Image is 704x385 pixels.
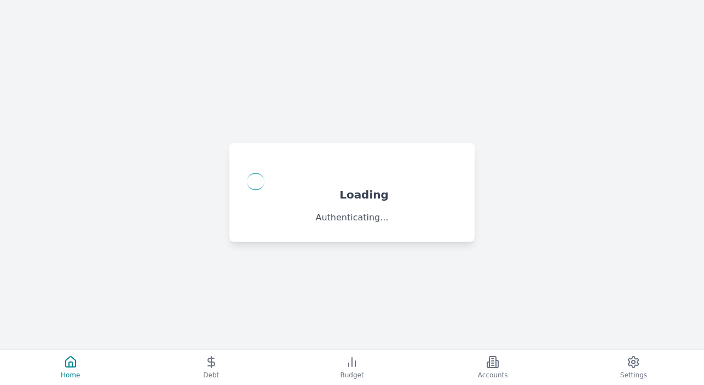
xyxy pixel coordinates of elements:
button: Budget [281,350,422,385]
span: Debt [203,371,219,380]
span: Budget [340,371,363,380]
button: Debt [141,350,281,385]
span: Accounts [478,371,508,380]
button: Accounts [423,350,563,385]
p: Authenticating... [247,211,457,224]
span: Home [61,371,80,380]
button: Settings [563,350,704,385]
span: Settings [620,371,647,380]
h2: Loading [339,187,389,202]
